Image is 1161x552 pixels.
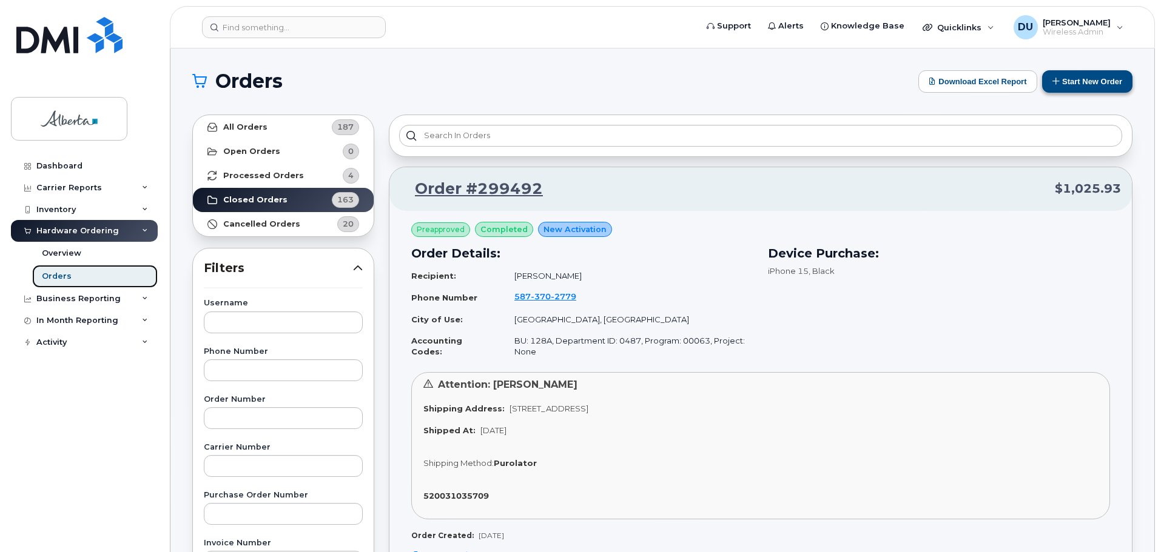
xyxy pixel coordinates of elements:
strong: Phone Number [411,293,477,302]
span: completed [480,224,528,235]
strong: 520031035709 [423,491,489,500]
strong: Accounting Codes: [411,336,462,357]
span: Orders [215,72,283,90]
button: Start New Order [1042,70,1132,93]
h3: Order Details: [411,244,753,262]
label: Phone Number [204,348,363,356]
label: Invoice Number [204,539,363,547]
span: 20 [343,218,354,230]
span: Attention: [PERSON_NAME] [438,379,577,390]
strong: Open Orders [223,147,280,156]
span: $1,025.93 [1055,180,1121,198]
td: BU: 128A, Department ID: 0487, Program: 00063, Project: None [503,330,753,362]
strong: City of Use: [411,314,463,324]
label: Purchase Order Number [204,491,363,499]
strong: Cancelled Orders [223,219,300,229]
a: 520031035709 [423,491,494,500]
span: 370 [531,291,551,301]
label: Carrier Number [204,444,363,451]
a: Processed Orders4 [193,164,374,188]
input: Search in orders [399,125,1122,147]
span: iPhone 15 [768,266,809,276]
span: New Activation [543,224,607,235]
a: All Orders187 [193,115,374,139]
td: [GEOGRAPHIC_DATA], [GEOGRAPHIC_DATA] [503,309,753,330]
span: Filters [204,259,353,277]
label: Username [204,299,363,307]
span: [DATE] [480,425,506,435]
strong: Recipient: [411,271,456,281]
strong: Processed Orders [223,171,304,181]
span: 587 [514,291,576,301]
label: Order Number [204,396,363,404]
a: 5873702779 [514,291,591,301]
span: 163 [337,194,354,205]
strong: Closed Orders [223,195,288,205]
h3: Device Purchase: [768,244,1110,262]
strong: All Orders [223,122,268,132]
strong: Shipped At: [423,425,476,435]
button: Download Excel Report [918,70,1037,93]
span: 2779 [551,291,576,301]
span: Preapproved [417,224,465,235]
a: Cancelled Orders20 [193,212,374,236]
span: 4 [348,170,354,181]
span: , Black [809,266,835,276]
strong: Shipping Address: [423,404,505,413]
span: 0 [348,145,354,157]
span: [DATE] [479,531,504,540]
td: [PERSON_NAME] [503,265,753,287]
strong: Order Created: [411,531,474,540]
span: [STREET_ADDRESS] [510,404,588,413]
strong: Purolator [494,458,537,468]
a: Order #299492 [400,178,543,200]
span: 187 [337,121,354,133]
span: Shipping Method: [423,458,494,468]
a: Closed Orders163 [193,188,374,212]
a: Open Orders0 [193,139,374,164]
